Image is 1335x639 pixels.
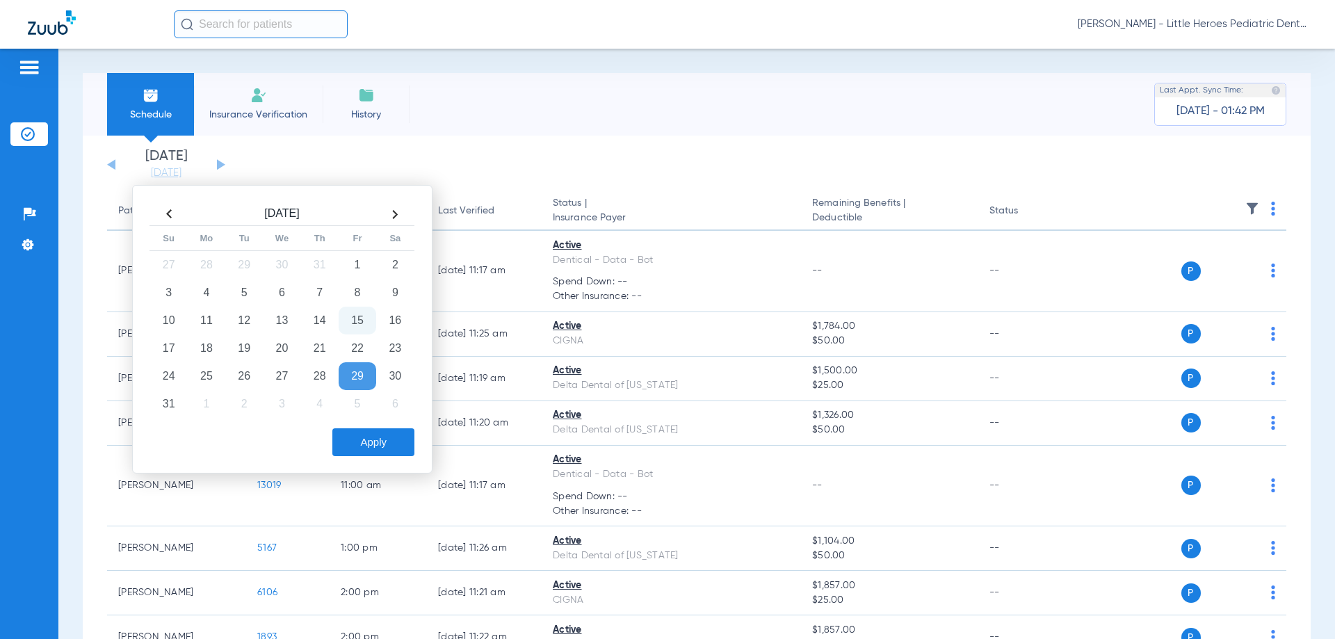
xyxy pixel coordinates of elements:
[978,446,1072,527] td: --
[812,408,966,423] span: $1,326.00
[553,253,790,268] div: Dentical - Data - Bot
[978,571,1072,615] td: --
[250,87,267,104] img: Manual Insurance Verification
[978,192,1072,231] th: Status
[427,312,542,357] td: [DATE] 11:25 AM
[1181,324,1201,343] span: P
[1271,478,1275,492] img: group-dot-blue.svg
[1181,261,1201,281] span: P
[553,334,790,348] div: CIGNA
[1160,83,1243,97] span: Last Appt. Sync Time:
[553,504,790,519] span: Other Insurance: --
[358,87,375,104] img: History
[812,579,966,593] span: $1,857.00
[812,549,966,563] span: $50.00
[118,204,179,218] div: Patient Name
[553,579,790,593] div: Active
[553,549,790,563] div: Delta Dental of [US_STATE]
[812,334,966,348] span: $50.00
[257,588,277,597] span: 6106
[1271,86,1281,95] img: last sync help info
[124,166,208,180] a: [DATE]
[812,364,966,378] span: $1,500.00
[204,108,312,122] span: Insurance Verification
[1271,541,1275,555] img: group-dot-blue.svg
[427,357,542,401] td: [DATE] 11:19 AM
[553,319,790,334] div: Active
[427,446,542,527] td: [DATE] 11:17 AM
[1181,369,1201,388] span: P
[1176,104,1265,118] span: [DATE] - 01:42 PM
[553,593,790,608] div: CIGNA
[978,312,1072,357] td: --
[427,571,542,615] td: [DATE] 11:21 AM
[978,526,1072,571] td: --
[553,364,790,378] div: Active
[174,10,348,38] input: Search for patients
[812,623,966,638] span: $1,857.00
[118,204,235,218] div: Patient Name
[1078,17,1307,31] span: [PERSON_NAME] - Little Heroes Pediatric Dentistry
[1181,413,1201,432] span: P
[1271,416,1275,430] img: group-dot-blue.svg
[143,87,159,104] img: Schedule
[188,203,376,226] th: [DATE]
[427,401,542,446] td: [DATE] 11:20 AM
[1271,202,1275,216] img: group-dot-blue.svg
[1271,327,1275,341] img: group-dot-blue.svg
[124,149,208,180] li: [DATE]
[330,446,427,527] td: 11:00 AM
[553,453,790,467] div: Active
[978,401,1072,446] td: --
[333,108,399,122] span: History
[978,357,1072,401] td: --
[1181,476,1201,495] span: P
[553,238,790,253] div: Active
[812,534,966,549] span: $1,104.00
[812,378,966,393] span: $25.00
[553,211,790,225] span: Insurance Payer
[427,231,542,312] td: [DATE] 11:17 AM
[553,490,790,504] span: Spend Down: --
[107,446,246,527] td: [PERSON_NAME]
[1271,371,1275,385] img: group-dot-blue.svg
[801,192,978,231] th: Remaining Benefits |
[107,571,246,615] td: [PERSON_NAME]
[553,378,790,393] div: Delta Dental of [US_STATE]
[1181,583,1201,603] span: P
[330,526,427,571] td: 1:00 PM
[553,289,790,304] span: Other Insurance: --
[542,192,801,231] th: Status |
[553,275,790,289] span: Spend Down: --
[812,319,966,334] span: $1,784.00
[18,59,40,76] img: hamburger-icon
[257,543,277,553] span: 5167
[1245,202,1259,216] img: filter.svg
[1271,264,1275,277] img: group-dot-blue.svg
[553,467,790,482] div: Dentical - Data - Bot
[812,423,966,437] span: $50.00
[553,534,790,549] div: Active
[257,480,281,490] span: 13019
[330,571,427,615] td: 2:00 PM
[28,10,76,35] img: Zuub Logo
[1181,539,1201,558] span: P
[812,480,823,490] span: --
[181,18,193,31] img: Search Icon
[118,108,184,122] span: Schedule
[553,408,790,423] div: Active
[438,204,531,218] div: Last Verified
[553,423,790,437] div: Delta Dental of [US_STATE]
[812,266,823,275] span: --
[553,623,790,638] div: Active
[332,428,414,456] button: Apply
[812,211,966,225] span: Deductible
[438,204,494,218] div: Last Verified
[107,526,246,571] td: [PERSON_NAME]
[427,526,542,571] td: [DATE] 11:26 AM
[1265,572,1335,639] iframe: Chat Widget
[812,593,966,608] span: $25.00
[978,231,1072,312] td: --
